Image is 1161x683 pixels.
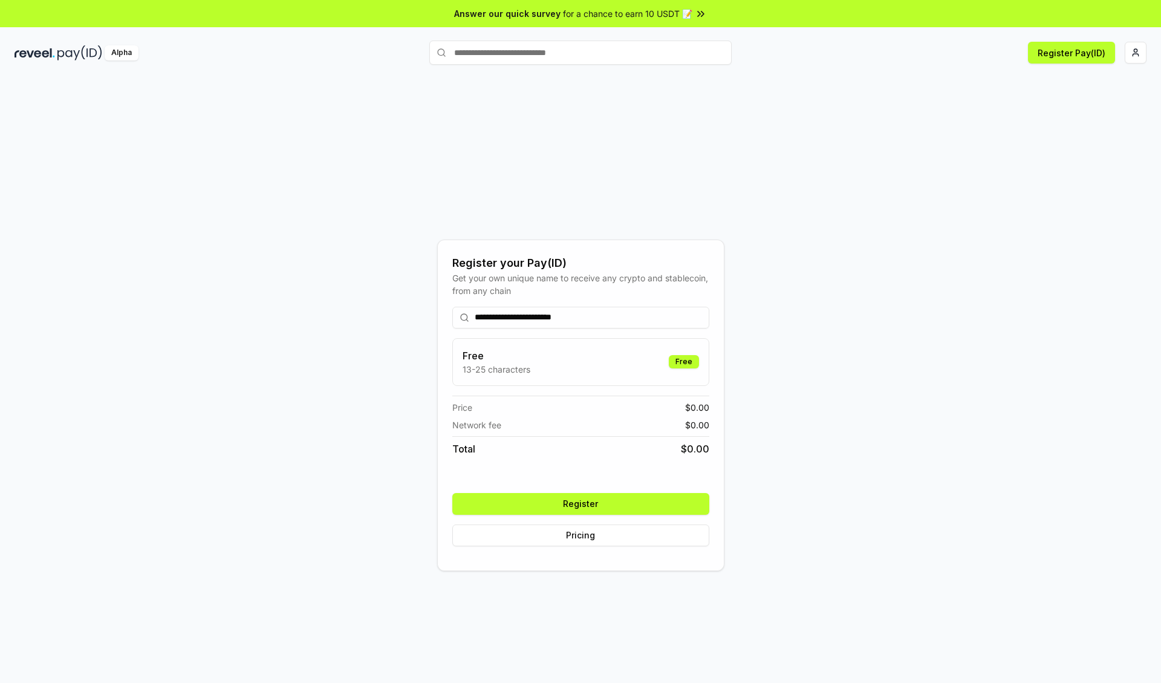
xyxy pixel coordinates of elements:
[681,442,709,456] span: $ 0.00
[57,45,102,60] img: pay_id
[463,348,530,363] h3: Free
[452,525,709,546] button: Pricing
[685,419,709,431] span: $ 0.00
[452,493,709,515] button: Register
[452,401,472,414] span: Price
[463,363,530,376] p: 13-25 characters
[669,355,699,368] div: Free
[105,45,138,60] div: Alpha
[452,442,475,456] span: Total
[685,401,709,414] span: $ 0.00
[452,419,501,431] span: Network fee
[452,272,709,297] div: Get your own unique name to receive any crypto and stablecoin, from any chain
[563,7,692,20] span: for a chance to earn 10 USDT 📝
[15,45,55,60] img: reveel_dark
[454,7,561,20] span: Answer our quick survey
[1028,42,1115,64] button: Register Pay(ID)
[452,255,709,272] div: Register your Pay(ID)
